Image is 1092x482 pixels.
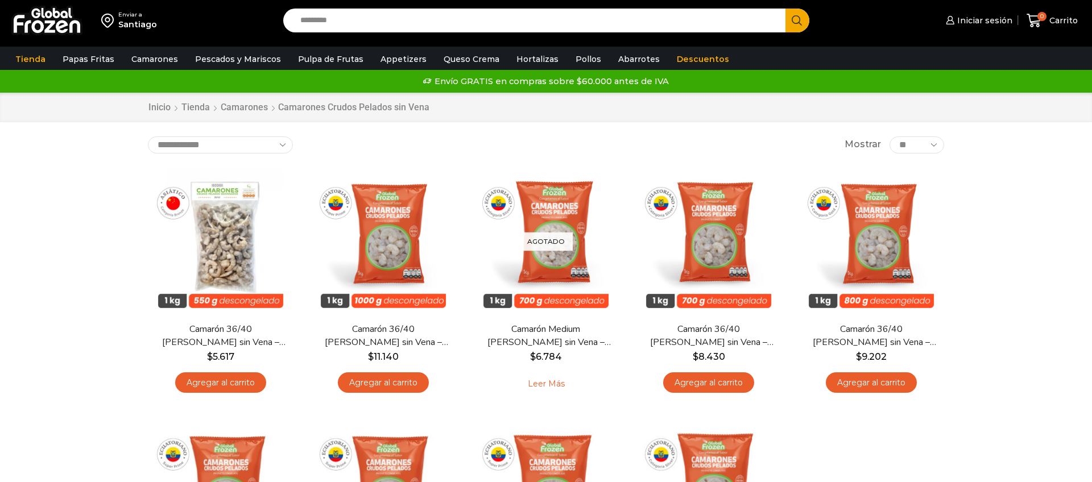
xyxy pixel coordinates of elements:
[643,323,774,349] a: Camarón 36/40 [PERSON_NAME] sin Vena – Silver – Caja 10 kg
[292,48,369,70] a: Pulpa de Frutas
[570,48,607,70] a: Pollos
[519,232,573,251] p: Agotado
[148,101,171,114] a: Inicio
[126,48,184,70] a: Camarones
[368,351,374,362] span: $
[1037,12,1046,21] span: 0
[845,138,881,151] span: Mostrar
[148,101,429,114] nav: Breadcrumb
[1046,15,1078,26] span: Carrito
[438,48,505,70] a: Queso Crema
[278,102,429,113] h1: Camarones Crudos Pelados sin Vena
[207,351,213,362] span: $
[856,351,862,362] span: $
[338,372,429,393] a: Agregar al carrito: “Camarón 36/40 Crudo Pelado sin Vena - Super Prime - Caja 10 kg”
[101,11,118,30] img: address-field-icon.svg
[671,48,735,70] a: Descuentos
[318,323,449,349] a: Camarón 36/40 [PERSON_NAME] sin Vena – Super Prime – Caja 10 kg
[785,9,809,32] button: Search button
[1024,7,1081,34] a: 0 Carrito
[189,48,287,70] a: Pescados y Mariscos
[175,372,266,393] a: Agregar al carrito: “Camarón 36/40 Crudo Pelado sin Vena - Bronze - Caja 10 kg”
[693,351,725,362] bdi: 8.430
[530,351,562,362] bdi: 6.784
[481,323,611,349] a: Camarón Medium [PERSON_NAME] sin Vena – Silver – Caja 10 kg
[368,351,399,362] bdi: 11.140
[943,9,1012,32] a: Iniciar sesión
[510,372,582,396] a: Leé más sobre “Camarón Medium Crudo Pelado sin Vena - Silver - Caja 10 kg”
[220,101,268,114] a: Camarones
[155,323,286,349] a: Camarón 36/40 [PERSON_NAME] sin Vena – Bronze – Caja 10 kg
[181,101,210,114] a: Tienda
[207,351,234,362] bdi: 5.617
[613,48,665,70] a: Abarrotes
[954,15,1012,26] span: Iniciar sesión
[10,48,51,70] a: Tienda
[693,351,698,362] span: $
[530,351,536,362] span: $
[856,351,887,362] bdi: 9.202
[118,19,157,30] div: Santiago
[148,136,293,153] select: Pedido de la tienda
[57,48,120,70] a: Papas Fritas
[118,11,157,19] div: Enviar a
[806,323,937,349] a: Camarón 36/40 [PERSON_NAME] sin Vena – Gold – Caja 10 kg
[663,372,754,393] a: Agregar al carrito: “Camarón 36/40 Crudo Pelado sin Vena - Silver - Caja 10 kg”
[375,48,432,70] a: Appetizers
[511,48,564,70] a: Hortalizas
[826,372,917,393] a: Agregar al carrito: “Camarón 36/40 Crudo Pelado sin Vena - Gold - Caja 10 kg”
